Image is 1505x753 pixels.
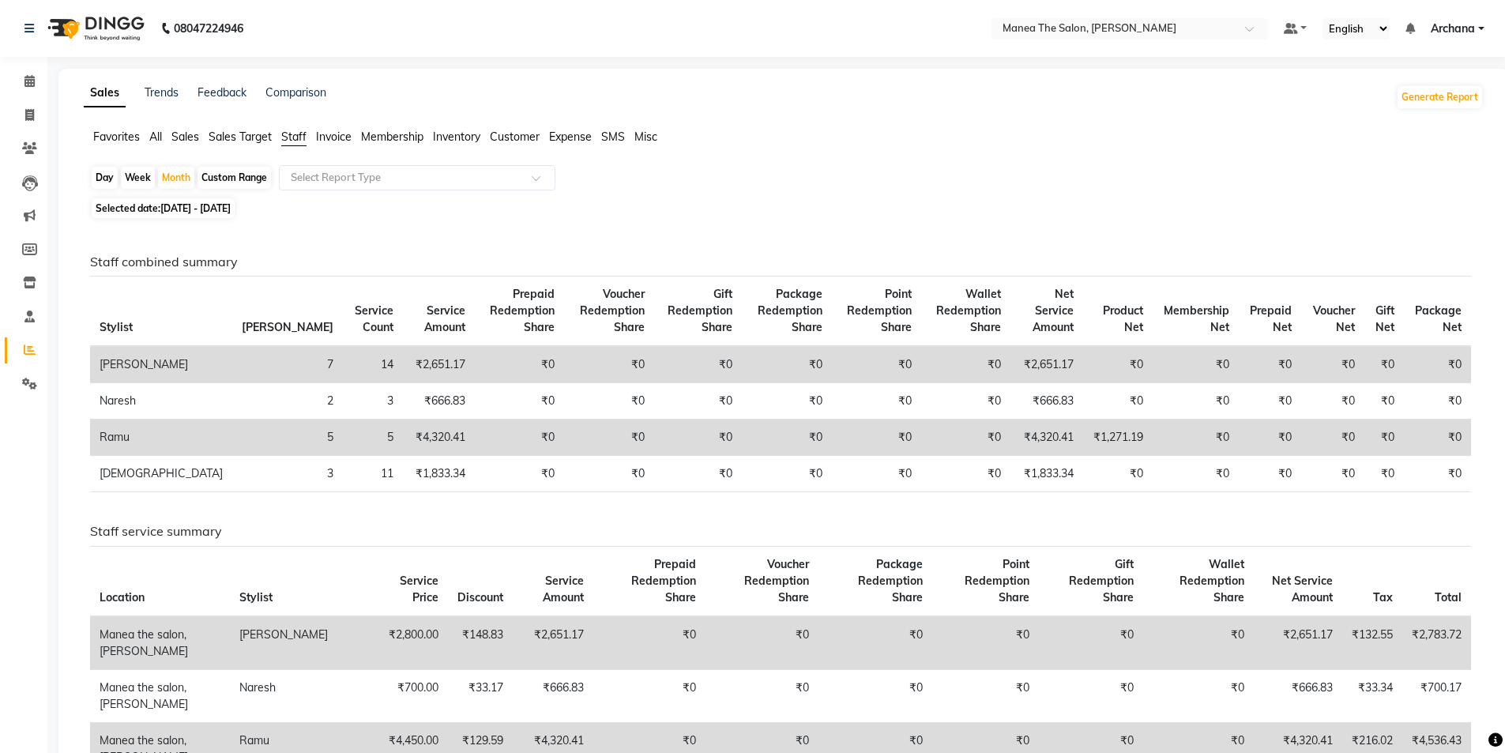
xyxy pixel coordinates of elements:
[1239,420,1301,456] td: ₹0
[1301,383,1364,420] td: ₹0
[1398,86,1482,108] button: Generate Report
[158,167,194,189] div: Month
[209,130,272,144] span: Sales Target
[90,383,232,420] td: Naresh
[343,420,403,456] td: 5
[230,669,372,722] td: Naresh
[1375,303,1394,334] span: Gift Net
[403,383,474,420] td: ₹666.83
[543,574,584,604] span: Service Amount
[100,590,145,604] span: Location
[145,85,179,100] a: Trends
[634,130,657,144] span: Misc
[93,130,140,144] span: Favorites
[1039,616,1143,670] td: ₹0
[932,669,1039,722] td: ₹0
[1301,346,1364,383] td: ₹0
[1404,420,1471,456] td: ₹0
[475,420,565,456] td: ₹0
[564,456,654,492] td: ₹0
[832,346,920,383] td: ₹0
[90,346,232,383] td: [PERSON_NAME]
[1404,383,1471,420] td: ₹0
[1153,456,1239,492] td: ₹0
[1083,456,1153,492] td: ₹0
[1239,346,1301,383] td: ₹0
[457,590,503,604] span: Discount
[1010,346,1083,383] td: ₹2,651.17
[475,456,565,492] td: ₹0
[149,130,162,144] span: All
[92,167,118,189] div: Day
[198,85,246,100] a: Feedback
[198,167,271,189] div: Custom Range
[921,456,1010,492] td: ₹0
[1239,383,1301,420] td: ₹0
[160,202,231,214] span: [DATE] - [DATE]
[92,198,235,218] span: Selected date:
[858,557,923,604] span: Package Redemption Share
[1083,383,1153,420] td: ₹0
[1272,574,1333,604] span: Net Service Amount
[1342,669,1402,722] td: ₹33.34
[90,616,230,670] td: Manea the salon, [PERSON_NAME]
[1254,669,1342,722] td: ₹666.83
[372,616,447,670] td: ₹2,800.00
[1435,590,1462,604] span: Total
[1364,420,1404,456] td: ₹0
[403,346,474,383] td: ₹2,651.17
[490,287,555,334] span: Prepaid Redemption Share
[1083,346,1153,383] td: ₹0
[343,383,403,420] td: 3
[936,287,1001,334] span: Wallet Redemption Share
[90,524,1471,539] h6: Staff service summary
[40,6,149,51] img: logo
[174,6,243,51] b: 08047224946
[921,420,1010,456] td: ₹0
[230,616,372,670] td: [PERSON_NAME]
[355,303,393,334] span: Service Count
[448,669,513,722] td: ₹33.17
[1342,616,1402,670] td: ₹132.55
[593,669,705,722] td: ₹0
[232,346,343,383] td: 7
[1083,420,1153,456] td: ₹1,271.19
[742,346,832,383] td: ₹0
[343,456,403,492] td: 11
[932,616,1039,670] td: ₹0
[1164,303,1229,334] span: Membership Net
[281,130,307,144] span: Staff
[921,383,1010,420] td: ₹0
[316,130,352,144] span: Invoice
[1364,456,1404,492] td: ₹0
[593,616,705,670] td: ₹0
[705,616,818,670] td: ₹0
[921,346,1010,383] td: ₹0
[490,130,540,144] span: Customer
[1364,346,1404,383] td: ₹0
[744,557,809,604] span: Voucher Redemption Share
[1010,456,1083,492] td: ₹1,833.34
[758,287,822,334] span: Package Redemption Share
[1404,456,1471,492] td: ₹0
[668,287,732,334] span: Gift Redemption Share
[433,130,480,144] span: Inventory
[654,346,742,383] td: ₹0
[1153,383,1239,420] td: ₹0
[742,420,832,456] td: ₹0
[513,669,593,722] td: ₹666.83
[343,346,403,383] td: 14
[232,383,343,420] td: 2
[242,320,333,334] span: [PERSON_NAME]
[100,320,133,334] span: Stylist
[232,456,343,492] td: 3
[1254,616,1342,670] td: ₹2,651.17
[232,420,343,456] td: 5
[239,590,273,604] span: Stylist
[1301,456,1364,492] td: ₹0
[742,383,832,420] td: ₹0
[654,456,742,492] td: ₹0
[1039,669,1143,722] td: ₹0
[742,456,832,492] td: ₹0
[832,456,920,492] td: ₹0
